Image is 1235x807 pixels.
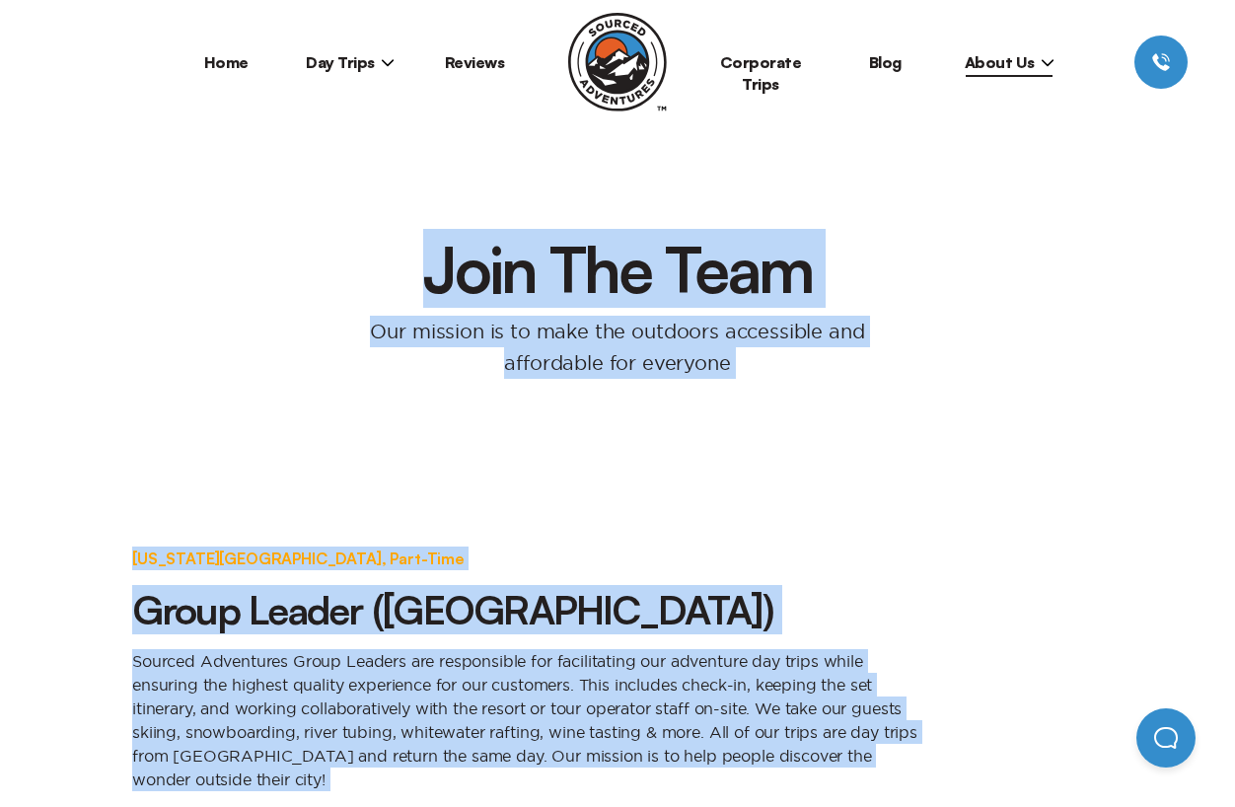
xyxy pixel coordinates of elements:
a: Reviews [445,52,505,72]
p: Sourced Adventures Group Leaders are responsible for facilitating our adventure day trips while e... [132,649,921,791]
h2: Group Leader ([GEOGRAPHIC_DATA]) [132,586,921,633]
iframe: Help Scout Beacon - Open [1136,708,1196,768]
h1: Join The Team [403,237,832,300]
a: Home [204,52,249,72]
img: Sourced Adventures company logo [568,13,667,111]
a: Blog [869,52,902,72]
div: [US_STATE][GEOGRAPHIC_DATA], Part-Time [132,547,921,570]
span: About Us [965,52,1054,72]
span: Day Trips [306,52,395,72]
p: Our mission is to make the outdoors accessible and affordable for everyone [344,316,891,379]
a: Corporate Trips [720,52,802,94]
